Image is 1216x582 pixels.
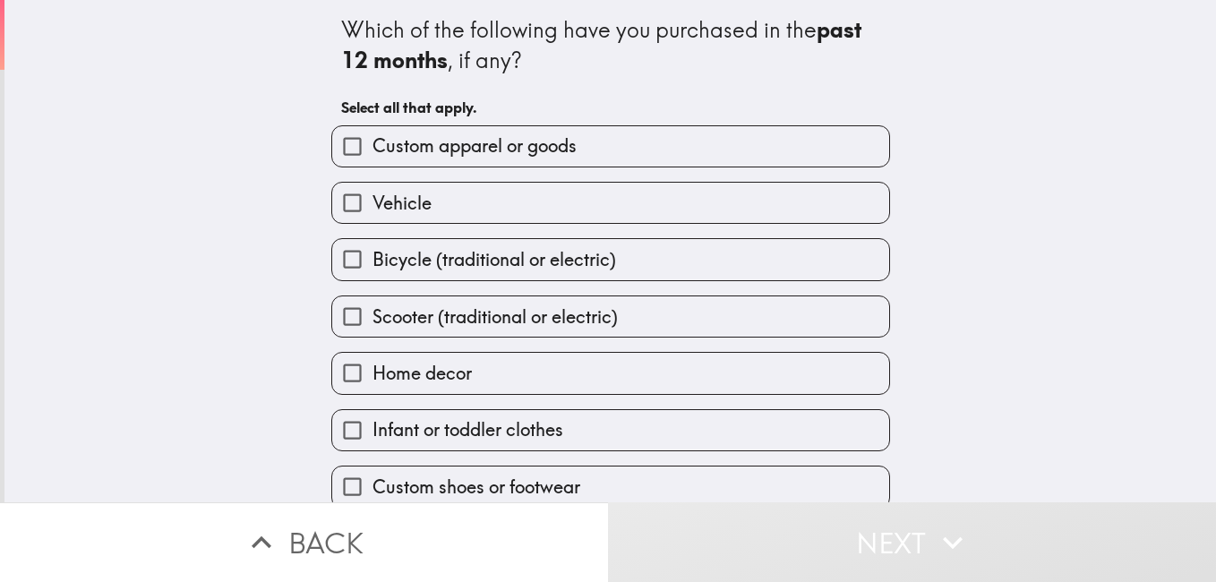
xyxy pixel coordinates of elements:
button: Custom apparel or goods [332,126,889,167]
span: Home decor [373,361,472,386]
button: Bicycle (traditional or electric) [332,239,889,279]
button: Infant or toddler clothes [332,410,889,450]
div: Which of the following have you purchased in the , if any? [341,15,880,75]
span: Infant or toddler clothes [373,417,563,442]
span: Custom shoes or footwear [373,475,580,500]
button: Vehicle [332,183,889,223]
span: Bicycle (traditional or electric) [373,247,616,272]
button: Custom shoes or footwear [332,466,889,507]
span: Custom apparel or goods [373,133,577,158]
button: Next [608,502,1216,582]
span: Scooter (traditional or electric) [373,304,618,330]
button: Home decor [332,353,889,393]
b: past 12 months [341,16,867,73]
h6: Select all that apply. [341,98,880,117]
span: Vehicle [373,191,432,216]
button: Scooter (traditional or electric) [332,296,889,337]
